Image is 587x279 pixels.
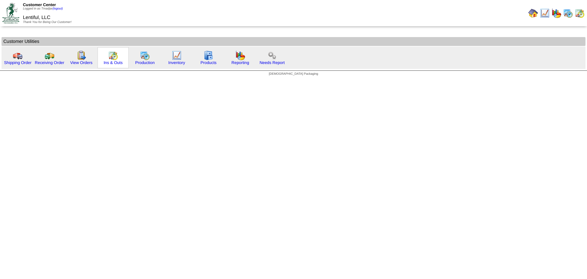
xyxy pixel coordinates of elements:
[70,60,92,65] a: View Orders
[76,51,86,60] img: workorder.gif
[267,51,277,60] img: workflow.png
[108,51,118,60] img: calendarinout.gif
[575,8,585,18] img: calendarinout.gif
[231,60,249,65] a: Reporting
[135,60,155,65] a: Production
[23,21,72,24] span: Thank You for Being Our Customer!
[23,2,56,7] span: Customer Center
[2,3,19,23] img: ZoRoCo_Logo(Green%26Foil)%20jpg.webp
[552,8,561,18] img: graph.gif
[23,7,63,10] span: Logged in as Tmadjar
[140,51,150,60] img: calendarprod.gif
[35,60,64,65] a: Receiving Order
[172,51,182,60] img: line_graph.gif
[168,60,185,65] a: Inventory
[269,72,318,76] span: [DEMOGRAPHIC_DATA] Packaging
[201,60,217,65] a: Products
[540,8,550,18] img: line_graph.gif
[204,51,213,60] img: cabinet.gif
[104,60,123,65] a: Ins & Outs
[45,51,54,60] img: truck2.gif
[563,8,573,18] img: calendarprod.gif
[528,8,538,18] img: home.gif
[13,51,23,60] img: truck.gif
[235,51,245,60] img: graph.gif
[2,37,585,46] td: Customer Utilities
[4,60,31,65] a: Shipping Order
[260,60,285,65] a: Needs Report
[23,15,50,20] span: Lentiful, LLC
[53,7,63,10] a: (logout)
